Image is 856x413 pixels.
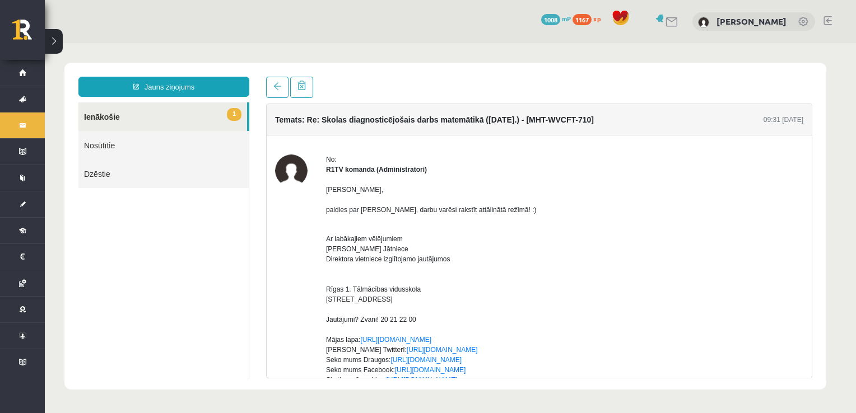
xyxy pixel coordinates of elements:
a: [URL][DOMAIN_NAME] [346,313,417,321]
a: 1008 mP [541,14,571,23]
a: [URL][DOMAIN_NAME] [341,333,412,341]
span: 1 [182,65,197,78]
a: Rīgas 1. Tālmācības vidusskola [12,20,45,48]
a: [PERSON_NAME] [717,16,787,27]
a: [URL][DOMAIN_NAME] [362,303,433,311]
a: [URL][DOMAIN_NAME] [315,293,387,301]
p: [PERSON_NAME], paldies par [PERSON_NAME], darbu varēsi rakstīt attālinātā režīmā! :) [281,142,759,172]
div: No: [281,111,759,121]
a: 1Ienākošie [34,59,202,88]
strong: R1TV komanda (Administratori) [281,123,382,130]
a: Dzēstie [34,116,204,145]
span: mP [562,14,571,23]
p: Ar labākajiem vēlējumiem [PERSON_NAME] Jātniece Direktora vietniece izglītojamo jautājumos Rīgas ... [281,181,759,362]
img: Markuss Jahovičs [698,17,709,28]
a: Jauns ziņojums [34,34,204,54]
img: R1TV komanda [230,111,263,144]
a: 1167 xp [573,14,606,23]
div: 09:31 [DATE] [719,72,759,82]
h4: Temats: Re: Skolas diagnosticējošais darbs matemātikā ([DATE].) - [MHT-WVCFT-710] [230,72,549,81]
a: Nosūtītie [34,88,204,116]
span: xp [593,14,601,23]
span: 1167 [573,14,592,25]
span: 1008 [541,14,560,25]
a: [URL][DOMAIN_NAME] [350,323,421,331]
